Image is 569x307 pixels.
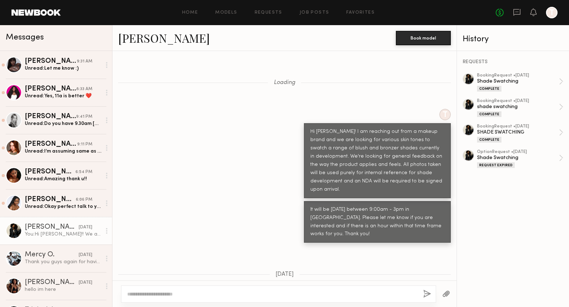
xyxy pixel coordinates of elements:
div: Hi [PERSON_NAME]! I am reaching out from a makeup brand and we are looking for various skin tones... [310,128,444,194]
a: bookingRequest •[DATE]Shade SwatchingComplete [477,73,563,92]
span: Loading [274,80,295,86]
div: option Request • [DATE] [477,150,559,154]
div: [PERSON_NAME] [25,279,79,286]
span: [DATE] [276,271,294,278]
div: 9:11 PM [77,141,92,148]
span: Messages [6,33,44,42]
div: Thank you guys again for having me. 😊🙏🏿 [25,259,101,265]
div: [PERSON_NAME] [25,85,76,93]
a: Models [215,10,237,15]
div: [PERSON_NAME] [25,141,77,148]
div: [PERSON_NAME] [25,168,75,176]
a: Home [182,10,198,15]
div: SHADE SWATCHING [477,129,559,136]
div: shade swatching [477,103,559,110]
div: booking Request • [DATE] [477,124,559,129]
div: booking Request • [DATE] [477,99,559,103]
div: Unread: I’m assuming same as last time, come with no makeup? [25,148,101,155]
a: Requests [255,10,282,15]
div: You: Hi [PERSON_NAME]!! We are planning a bronzer shade swatch for [DATE], or [DATE] in [GEOGRAPH... [25,231,101,238]
div: Shade Swatching [477,154,559,161]
div: REQUESTS [463,60,563,65]
div: 9:41 PM [76,113,92,120]
div: [PERSON_NAME] [25,113,76,120]
a: Job Posts [300,10,329,15]
div: [PERSON_NAME] [25,224,79,231]
div: Complete [477,137,501,143]
div: 9:31 AM [77,58,92,65]
a: Favorites [346,10,375,15]
div: [DATE] [79,224,92,231]
a: optionRequest •[DATE]Shade SwatchingRequest Expired [477,150,563,168]
div: Complete [477,86,501,92]
div: Unread: Let me know :) [25,65,101,72]
button: Book model [396,31,451,45]
div: booking Request • [DATE] [477,73,559,78]
a: Book model [396,34,451,41]
div: [PERSON_NAME] [25,196,76,203]
a: [PERSON_NAME] [118,30,210,46]
div: Request Expired [477,162,515,168]
div: [PERSON_NAME] [25,58,77,65]
a: T [546,7,558,18]
a: bookingRequest •[DATE]shade swatchingComplete [477,99,563,117]
div: History [463,35,563,43]
div: Complete [477,111,501,117]
div: Unread: Yes, 11a is better ❤️ [25,93,101,99]
div: 8:33 AM [76,86,92,93]
div: [DATE] [79,279,92,286]
div: [DATE] [79,252,92,259]
div: hello im here [25,286,101,293]
div: 6:54 PM [75,169,92,176]
div: Mercy O. [25,251,79,259]
div: Unread: Okay perfect talk to you soon! [25,203,101,210]
div: Shade Swatching [477,78,559,85]
div: Unread: Amazing thank u!! [25,176,101,182]
div: Unread: Do you have 9.30am [DATE] ? [25,120,101,127]
a: bookingRequest •[DATE]SHADE SWATCHINGComplete [477,124,563,143]
div: It will be [DATE] between 9:00am - 3pm in [GEOGRAPHIC_DATA]. Please let me know if you are intere... [310,206,444,239]
div: 6:06 PM [76,196,92,203]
